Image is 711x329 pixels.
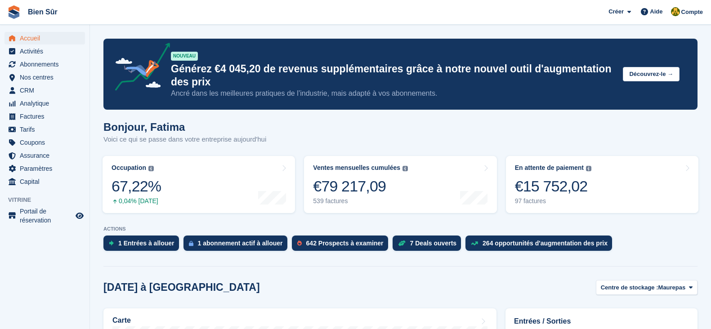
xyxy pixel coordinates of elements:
span: CRM [20,84,74,97]
span: Créer [608,7,624,16]
img: price-adjustments-announcement-icon-8257ccfd72463d97f412b2fc003d46551f7dbcb40ab6d574587a9cd5c0d94... [107,43,170,94]
span: Factures [20,110,74,123]
div: 1 abonnement actif à allouer [198,240,283,247]
h2: Carte [112,316,131,325]
span: Analytique [20,97,74,110]
img: icon-info-grey-7440780725fd019a000dd9b08b2336e03edf1995a4989e88bcd33f0948082b44.svg [148,166,154,171]
span: Coupons [20,136,74,149]
a: 264 opportunités d'augmentation des prix [465,236,617,255]
a: menu [4,175,85,188]
a: menu [4,71,85,84]
p: Voici ce qui se passe dans votre entreprise aujourd'hui [103,134,266,145]
span: Tarifs [20,123,74,136]
a: 1 abonnement actif à allouer [183,236,292,255]
div: €15 752,02 [515,177,591,196]
a: Ventes mensuelles cumulées €79 217,09 539 factures [304,156,496,213]
a: menu [4,58,85,71]
a: Occupation 67,22% 0,04% [DATE] [103,156,295,213]
span: Capital [20,175,74,188]
a: menu [4,149,85,162]
a: 7 Deals ouverts [393,236,466,255]
p: ACTIONS [103,226,698,232]
span: Abonnements [20,58,74,71]
div: 264 opportunités d'augmentation des prix [483,240,608,247]
a: 642 Prospects à examiner [292,236,393,255]
span: Accueil [20,32,74,44]
p: Générez €4 045,20 de revenus supplémentaires grâce à notre nouvel outil d'augmentation des prix [171,62,616,89]
a: menu [4,207,85,225]
div: €79 217,09 [313,177,408,196]
img: Fatima Kelaaoui [671,7,680,16]
div: 1 Entrées à allouer [118,240,174,247]
a: Boutique d'aperçu [74,210,85,221]
span: Assurance [20,149,74,162]
span: Centre de stockage : [601,283,658,292]
button: Découvrez-le → [623,67,680,82]
div: NOUVEAU [171,52,198,61]
h2: Entrées / Sorties [514,316,689,327]
span: Nos centres [20,71,74,84]
div: Occupation [112,164,146,172]
a: menu [4,136,85,149]
div: Ventes mensuelles cumulées [313,164,400,172]
span: Portail de réservation [20,207,74,225]
a: menu [4,32,85,44]
a: menu [4,97,85,110]
img: stora-icon-8386f47178a22dfd0bd8f6a31ec36ba5ce8667c1dd55bd0f319d3a0aa187defe.svg [7,5,21,19]
div: 642 Prospects à examiner [306,240,384,247]
img: icon-info-grey-7440780725fd019a000dd9b08b2336e03edf1995a4989e88bcd33f0948082b44.svg [402,166,408,171]
p: Ancré dans les meilleures pratiques de l’industrie, mais adapté à vos abonnements. [171,89,616,98]
a: menu [4,123,85,136]
div: 97 factures [515,197,591,205]
a: En attente de paiement €15 752,02 97 factures [506,156,698,213]
img: move_ins_to_allocate_icon-fdf77a2bb77ea45bf5b3d319d69a93e2d87916cf1d5bf7949dd705db3b84f3ca.svg [109,240,114,246]
a: 1 Entrées à allouer [103,236,183,255]
span: Compte [681,8,703,17]
img: prospect-51fa495bee0391a8d652442698ab0144808aea92771e9ea1ae160a38d050c398.svg [297,240,302,246]
div: 67,22% [112,177,161,196]
a: menu [4,45,85,58]
div: En attente de paiement [515,164,584,172]
div: 7 Deals ouverts [410,240,457,247]
img: active_subscription_to_allocate_icon-d502201f5373d7db506a760aba3b589e785aa758c864c3986d89f69b8ff3... [189,240,193,246]
a: menu [4,110,85,123]
div: 0,04% [DATE] [112,197,161,205]
a: menu [4,84,85,97]
img: deal-1b604bf984904fb50ccaf53a9ad4b4a5d6e5aea283cecdc64d6e3604feb123c2.svg [398,240,406,246]
span: Vitrine [8,196,89,205]
h1: Bonjour, Fatima [103,121,266,133]
h2: [DATE] à [GEOGRAPHIC_DATA] [103,281,260,293]
span: Aide [650,7,662,16]
button: Centre de stockage : Maurepas [596,280,698,295]
div: 539 factures [313,197,408,205]
img: icon-info-grey-7440780725fd019a000dd9b08b2336e03edf1995a4989e88bcd33f0948082b44.svg [586,166,591,171]
span: Maurepas [658,283,686,292]
img: price_increase_opportunities-93ffe204e8149a01c8c9dc8f82e8f89637d9d84a8eef4429ea346261dce0b2c0.svg [471,241,478,245]
a: Bien Sûr [24,4,61,19]
span: Paramètres [20,162,74,175]
a: menu [4,162,85,175]
span: Activités [20,45,74,58]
